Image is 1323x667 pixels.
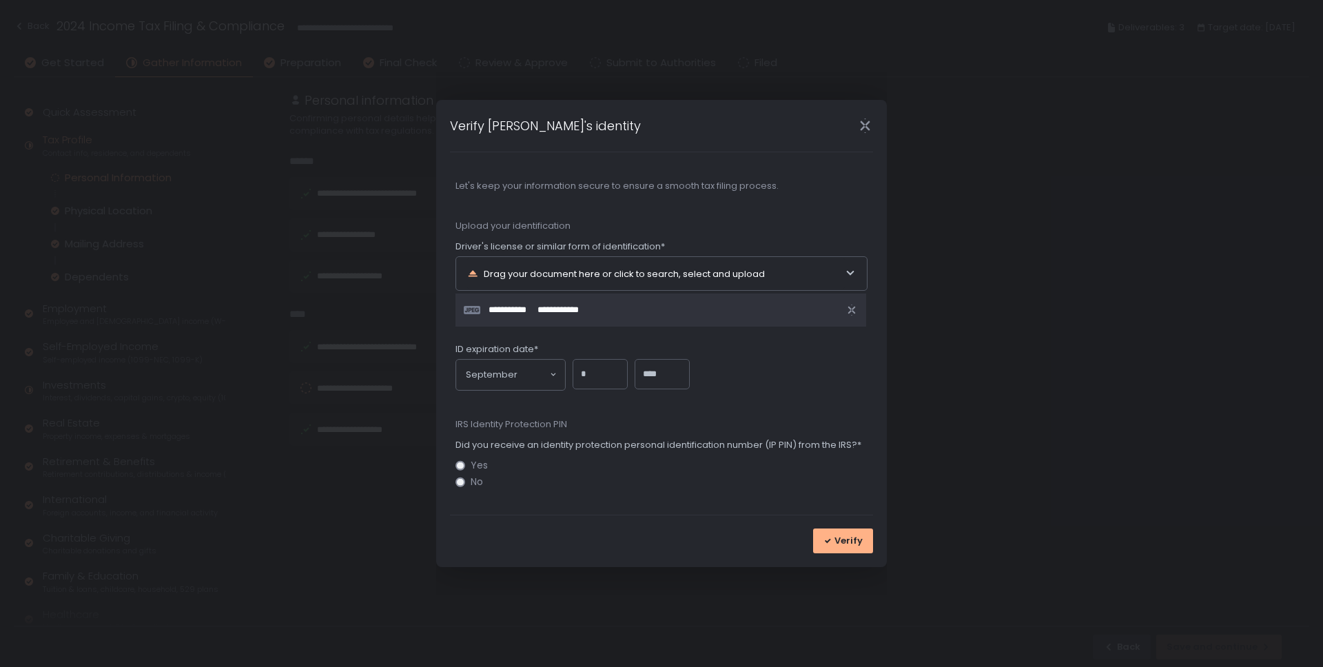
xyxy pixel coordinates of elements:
[471,460,488,471] span: Yes
[517,368,548,382] input: Search for option
[455,220,868,232] span: Upload your identification
[455,240,665,253] span: Driver's license or similar form of identification*
[813,529,873,553] button: Verify
[450,116,641,135] h1: Verify [PERSON_NAME]'s identity
[455,343,538,356] span: ID expiration date*
[834,535,863,547] span: Verify
[455,439,861,451] span: Did you receive an identity protection personal identification number (IP PIN) from the IRS?*
[456,360,565,390] div: Search for option
[455,418,868,431] span: IRS Identity Protection PIN
[455,477,465,486] input: No
[466,368,517,382] span: September
[455,461,465,471] input: Yes
[471,477,483,487] span: No
[455,180,868,192] span: Let's keep your information secure to ensure a smooth tax filing process.
[843,118,887,134] div: Close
